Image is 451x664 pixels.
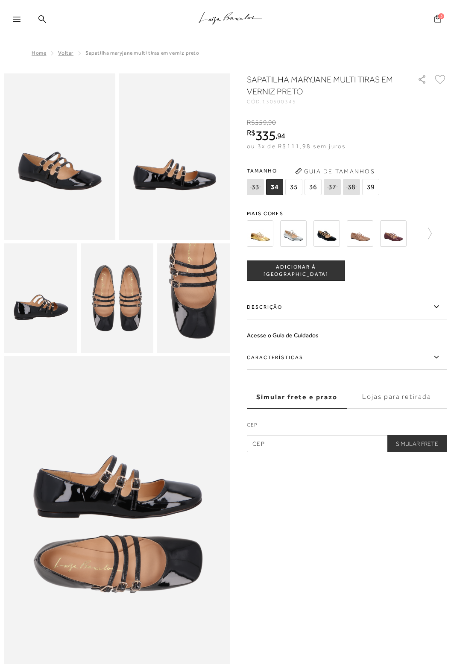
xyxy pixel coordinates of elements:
[285,179,302,195] span: 35
[380,220,407,247] img: SAPATILHA MARYJANE MULTI TIRAS EM VERNIZ MARSALA
[85,50,199,56] span: SAPATILHA MARYJANE MULTI TIRAS EM VERNIZ PRETO
[275,132,285,140] i: ,
[347,220,373,247] img: SAPATILHA MARYJANE MULTI TIRAS EM VERNIZ BEGE ARGILA
[247,260,345,281] button: ADICIONAR À [GEOGRAPHIC_DATA]
[268,119,276,126] span: 90
[247,129,255,137] i: R$
[247,99,408,104] div: CÓD:
[324,179,341,195] span: 37
[247,421,447,433] label: CEP
[247,73,398,97] h1: SAPATILHA MARYJANE MULTI TIRAS EM VERNIZ PRETO
[347,386,447,409] label: Lojas para retirada
[305,179,322,195] span: 36
[81,243,154,353] img: image
[247,386,347,409] label: Simular frete e prazo
[292,164,378,178] button: Guia de Tamanhos
[247,143,346,149] span: ou 3x de R$111,98 sem juros
[266,179,283,195] span: 34
[255,119,266,126] span: 559
[4,73,115,240] img: image
[247,263,345,278] span: ADICIONAR À [GEOGRAPHIC_DATA]
[262,99,296,105] span: 130600345
[247,332,319,339] a: Acesse o Guia de Cuidados
[438,13,444,19] span: 3
[32,50,46,56] a: Home
[247,295,447,319] label: Descrição
[247,345,447,370] label: Características
[58,50,73,56] a: Voltar
[255,128,275,143] span: 335
[247,220,273,247] img: Sapatilha mary jane ouro
[157,243,230,353] img: image
[343,179,360,195] span: 38
[247,164,381,177] span: Tamanho
[4,243,77,353] img: image
[313,220,340,247] img: SAPATILHA MARY JANE verniz preto
[277,131,285,140] span: 94
[362,179,379,195] span: 39
[119,73,230,240] img: image
[247,119,255,126] i: R$
[280,220,307,247] img: Sapatilha mary jane prata
[247,211,447,216] span: Mais cores
[387,435,447,452] button: Simular Frete
[247,435,447,452] input: CEP
[247,179,264,195] span: 33
[432,14,444,26] button: 3
[267,119,276,126] i: ,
